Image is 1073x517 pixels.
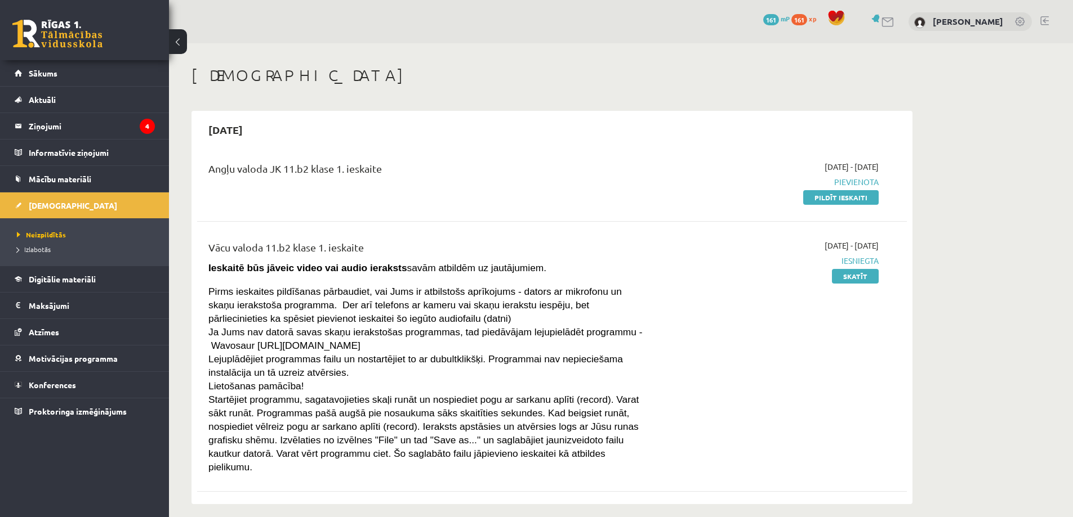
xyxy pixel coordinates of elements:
div: Vācu valoda 11.b2 klase 1. ieskaite [208,240,649,260]
span: Iesniegta [666,255,879,267]
a: Ziņojumi4 [15,113,155,139]
span: xp [809,14,816,23]
h2: [DATE] [197,116,254,143]
span: Neizpildītās [17,230,66,239]
span: Izlabotās [17,245,51,254]
span: Mācību materiāli [29,174,91,184]
span: Konferences [29,380,76,390]
span: Lietošanas pamācība! [208,380,304,392]
legend: Informatīvie ziņojumi [29,140,155,165]
a: Motivācijas programma [15,345,155,371]
a: Maksājumi [15,293,155,318]
div: Angļu valoda JK 11.b2 klase 1. ieskaite [208,161,649,182]
span: Ja Jums nav datorā savas skaņu ierakstošas programmas, tad piedāvājam lejupielādēt programmu - Wa... [208,326,643,351]
span: Motivācijas programma [29,353,118,363]
a: Izlabotās [17,244,158,254]
a: Konferences [15,372,155,398]
a: Sākums [15,60,155,86]
span: 161 [763,14,779,25]
strong: Ieskaitē būs jāveic video vai audio ieraksts [208,262,407,273]
span: savām atbildēm uz jautājumiem. [208,262,546,273]
span: mP [781,14,790,23]
h1: [DEMOGRAPHIC_DATA] [192,66,912,85]
legend: Maksājumi [29,293,155,318]
span: Sākums [29,68,57,78]
a: Mācību materiāli [15,166,155,192]
a: 161 mP [763,14,790,23]
span: Aktuāli [29,95,56,105]
a: Proktoringa izmēģinājums [15,398,155,424]
a: 161 xp [791,14,822,23]
legend: Ziņojumi [29,113,155,139]
span: [DATE] - [DATE] [825,161,879,173]
span: 161 [791,14,807,25]
a: [DEMOGRAPHIC_DATA] [15,192,155,218]
span: Lejuplādējiet programmas failu un nostartējiet to ar dubultklikšķi. Programmai nav nepieciešama i... [208,353,623,378]
a: [PERSON_NAME] [933,16,1003,27]
a: Aktuāli [15,87,155,113]
a: Atzīmes [15,319,155,345]
a: Pildīt ieskaiti [803,190,879,205]
a: Neizpildītās [17,230,158,240]
i: 4 [140,119,155,134]
a: Rīgas 1. Tālmācības vidusskola [12,20,103,48]
span: Pievienota [666,176,879,188]
span: Pirms ieskaites pildīšanas pārbaudiet, vai Jums ir atbilstošs aprīkojums - dators ar mikrofonu un... [208,286,622,324]
span: [DATE] - [DATE] [825,240,879,251]
span: Atzīmes [29,327,59,337]
span: Startējiet programmu, sagatavojieties skaļi runāt un nospiediet pogu ar sarkanu aplīti (record). ... [208,394,639,473]
img: Ivans Onukrāns [914,17,925,28]
a: Digitālie materiāli [15,266,155,292]
a: Skatīt [832,269,879,284]
a: Informatīvie ziņojumi [15,140,155,165]
span: [DEMOGRAPHIC_DATA] [29,200,117,210]
span: Digitālie materiāli [29,274,96,284]
span: Proktoringa izmēģinājums [29,406,127,416]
